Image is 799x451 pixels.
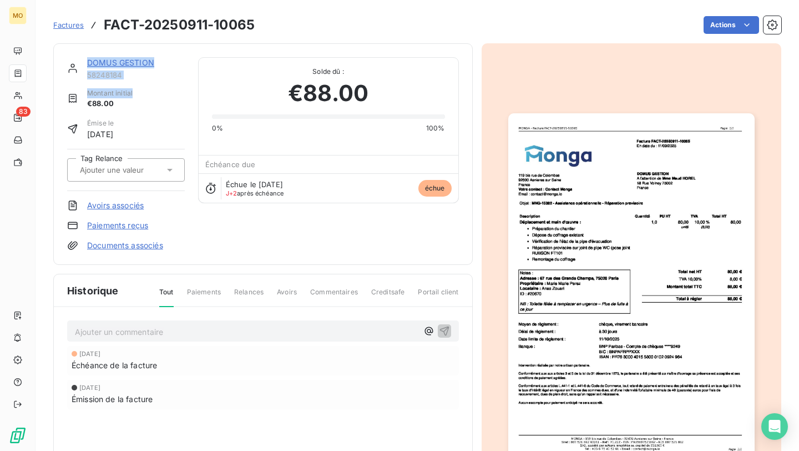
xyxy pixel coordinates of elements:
[418,180,452,197] span: échue
[72,393,153,405] span: Émission de la facture
[9,7,27,24] div: MO
[53,19,84,31] a: Factures
[79,165,190,175] input: Ajouter une valeur
[79,384,100,391] span: [DATE]
[87,220,148,231] a: Paiements reçus
[159,287,174,307] span: Tout
[104,15,255,35] h3: FACT-20250911-10065
[87,88,133,98] span: Montant initial
[212,67,445,77] span: Solde dû :
[426,123,445,133] span: 100%
[87,128,114,140] span: [DATE]
[79,350,100,357] span: [DATE]
[87,240,163,251] a: Documents associés
[226,190,284,197] span: après échéance
[226,180,283,189] span: Échue le [DATE]
[53,21,84,29] span: Factures
[205,160,256,169] span: Échéance due
[371,287,405,306] span: Creditsafe
[418,287,458,306] span: Portail client
[704,16,759,34] button: Actions
[87,58,154,67] a: DOMUS GESTION
[9,427,27,444] img: Logo LeanPay
[212,123,223,133] span: 0%
[87,71,185,79] span: 58248184
[87,118,114,128] span: Émise le
[187,287,221,306] span: Paiements
[761,413,788,440] div: Open Intercom Messenger
[67,283,119,298] span: Historique
[16,107,31,117] span: 83
[87,200,144,211] a: Avoirs associés
[310,287,358,306] span: Commentaires
[234,287,264,306] span: Relances
[72,359,157,371] span: Échéance de la facture
[226,189,237,197] span: J+2
[288,77,368,110] span: €88.00
[87,98,133,109] span: €88.00
[277,287,297,306] span: Avoirs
